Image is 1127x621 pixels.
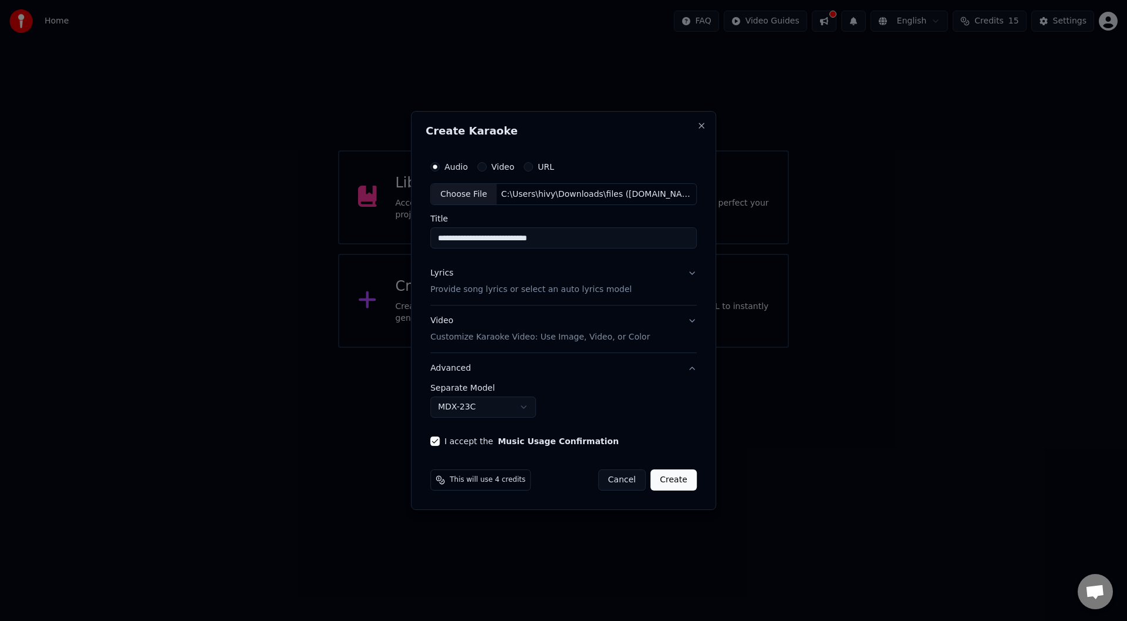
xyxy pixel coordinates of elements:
[430,215,697,223] label: Title
[598,469,646,491] button: Cancel
[430,384,697,427] div: Advanced
[650,469,697,491] button: Create
[450,475,525,485] span: This will use 4 credits
[430,306,697,353] button: VideoCustomize Karaoke Video: Use Image, Video, or Color
[430,284,632,296] p: Provide song lyrics or select an auto lyrics model
[430,259,697,306] button: LyricsProvide song lyrics or select an auto lyrics model
[426,126,701,136] h2: Create Karaoke
[430,268,453,280] div: Lyrics
[431,184,497,205] div: Choose File
[430,353,697,384] button: Advanced
[497,189,696,200] div: C:\Users\hivy\Downloads\files ([DOMAIN_NAME]) (3)\Design sem nome (2).mp3
[444,437,619,445] label: I accept the
[430,315,650,344] div: Video
[430,331,650,343] p: Customize Karaoke Video: Use Image, Video, or Color
[444,163,468,171] label: Audio
[498,437,619,445] button: I accept the
[538,163,554,171] label: URL
[491,163,514,171] label: Video
[430,384,697,392] label: Separate Model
